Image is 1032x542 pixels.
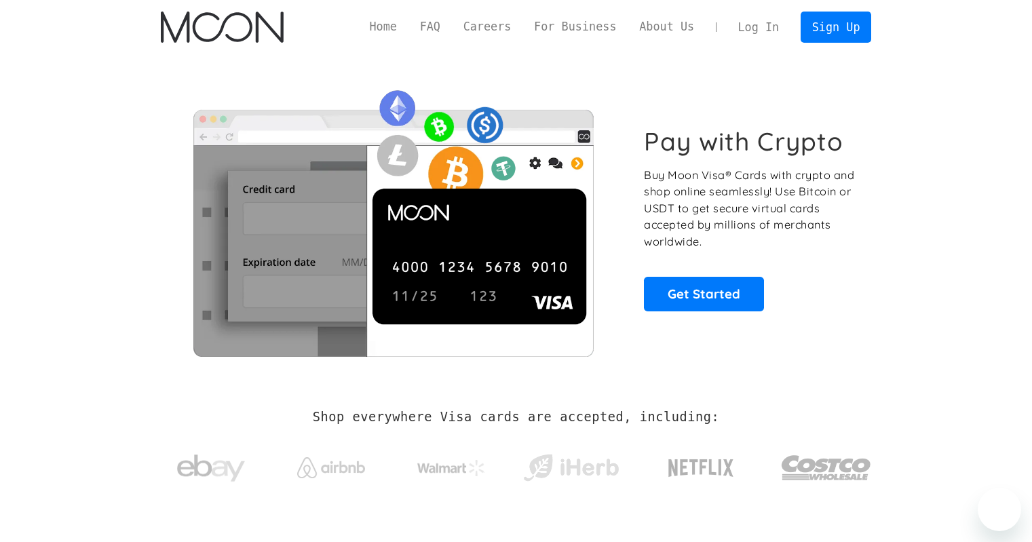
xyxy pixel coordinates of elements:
[417,460,485,476] img: Walmart
[161,12,284,43] a: home
[641,438,762,492] a: Netflix
[978,488,1021,531] iframe: Knop om het berichtenvenster te openen
[161,433,262,497] a: ebay
[727,12,790,42] a: Log In
[452,18,522,35] a: Careers
[522,18,628,35] a: For Business
[644,277,764,311] a: Get Started
[781,429,872,500] a: Costco
[400,446,501,483] a: Walmart
[161,81,626,356] img: Moon Cards let you spend your crypto anywhere Visa is accepted.
[781,442,872,493] img: Costco
[297,457,365,478] img: Airbnb
[358,18,408,35] a: Home
[667,451,735,485] img: Netflix
[313,410,719,425] h2: Shop everywhere Visa cards are accepted, including:
[801,12,871,42] a: Sign Up
[161,12,284,43] img: Moon Logo
[520,437,622,492] a: iHerb
[644,126,843,157] h1: Pay with Crypto
[628,18,706,35] a: About Us
[644,167,856,250] p: Buy Moon Visa® Cards with crypto and shop online seamlessly! Use Bitcoin or USDT to get secure vi...
[280,444,381,485] a: Airbnb
[408,18,452,35] a: FAQ
[520,450,622,486] img: iHerb
[177,447,245,490] img: ebay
